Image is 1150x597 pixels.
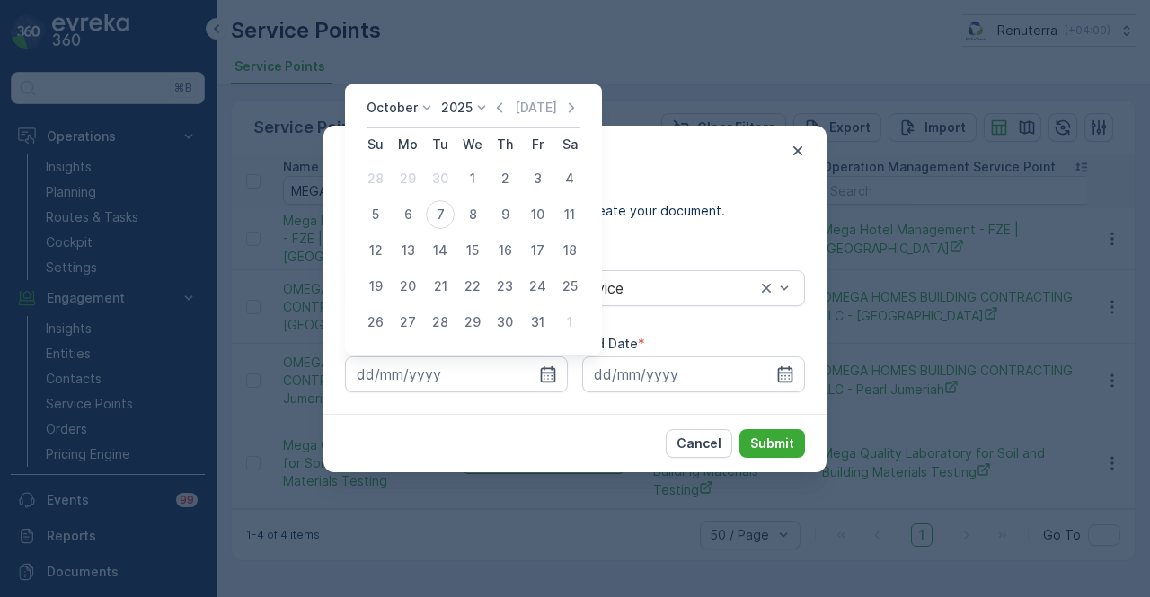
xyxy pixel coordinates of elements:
[424,128,456,161] th: Tuesday
[361,236,390,265] div: 12
[582,336,638,351] label: End Date
[426,164,455,193] div: 30
[750,435,794,452] p: Submit
[523,200,552,229] div: 10
[392,128,424,161] th: Monday
[394,236,422,265] div: 13
[555,164,584,193] div: 4
[523,308,552,337] div: 31
[458,200,487,229] div: 8
[555,308,584,337] div: 1
[553,128,586,161] th: Saturday
[361,272,390,301] div: 19
[739,429,805,458] button: Submit
[666,429,732,458] button: Cancel
[394,164,422,193] div: 29
[491,200,519,229] div: 9
[361,164,390,193] div: 28
[361,308,390,337] div: 26
[394,308,422,337] div: 27
[521,128,553,161] th: Friday
[491,308,519,337] div: 30
[458,164,487,193] div: 1
[458,236,487,265] div: 15
[491,272,519,301] div: 23
[426,272,455,301] div: 21
[458,308,487,337] div: 29
[361,200,390,229] div: 5
[426,236,455,265] div: 14
[345,356,568,392] input: dd/mm/yyyy
[677,435,721,452] p: Cancel
[394,272,422,301] div: 20
[515,99,557,117] p: [DATE]
[523,164,552,193] div: 3
[491,164,519,193] div: 2
[359,128,392,161] th: Sunday
[555,272,584,301] div: 25
[441,99,473,117] p: 2025
[582,356,805,392] input: dd/mm/yyyy
[555,236,584,265] div: 18
[523,236,552,265] div: 17
[523,272,552,301] div: 24
[489,128,521,161] th: Thursday
[426,200,455,229] div: 7
[426,308,455,337] div: 28
[458,272,487,301] div: 22
[555,200,584,229] div: 11
[367,99,418,117] p: October
[394,200,422,229] div: 6
[456,128,489,161] th: Wednesday
[491,236,519,265] div: 16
